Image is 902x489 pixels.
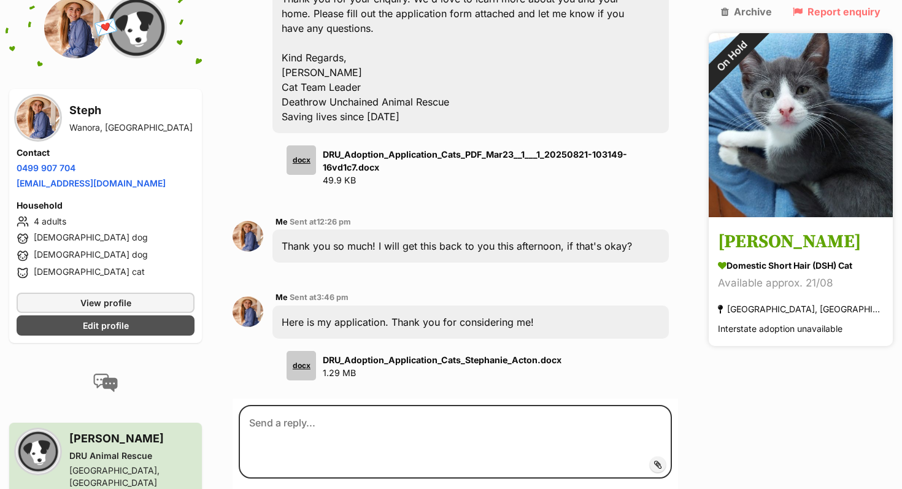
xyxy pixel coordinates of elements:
[709,207,893,220] a: On Hold
[17,266,195,280] li: [DEMOGRAPHIC_DATA] cat
[692,17,771,96] div: On Hold
[17,293,195,313] a: View profile
[17,163,75,173] a: 0499 907 704
[17,96,60,139] img: Steph profile pic
[323,149,627,172] strong: DRU_Adoption_Application_Cats_PDF_Mar23__1___1_20250821-103149-16vd1c7.docx
[17,315,195,336] a: Edit profile
[290,217,351,226] span: Sent at
[718,301,884,318] div: [GEOGRAPHIC_DATA], [GEOGRAPHIC_DATA]
[276,293,288,302] span: Me
[718,229,884,256] h3: [PERSON_NAME]
[282,351,316,380] a: docx
[276,217,288,226] span: Me
[317,293,349,302] span: 3:46 pm
[93,374,118,392] img: conversation-icon-4a6f8262b818ee0b60e3300018af0b2d0b884aa5de6e9bcb8d3d4eeb1a70a7c4.svg
[290,293,349,302] span: Sent at
[69,102,193,119] h3: Steph
[323,368,356,378] span: 1.29 MB
[83,319,129,332] span: Edit profile
[287,351,316,380] div: docx
[69,450,195,462] div: DRU Animal Rescue
[69,464,195,489] div: [GEOGRAPHIC_DATA], [GEOGRAPHIC_DATA]
[709,33,893,217] img: Vinnie
[721,6,772,17] a: Archive
[17,231,195,246] li: [DEMOGRAPHIC_DATA] dog
[793,6,881,17] a: Report enquiry
[69,121,193,134] div: Wanora, [GEOGRAPHIC_DATA]
[17,248,195,263] li: [DEMOGRAPHIC_DATA] dog
[317,217,351,226] span: 12:26 pm
[282,145,316,187] a: docx
[17,199,195,212] h4: Household
[718,275,884,292] div: Available approx. 21/08
[323,175,356,185] span: 49.9 KB
[272,306,669,339] div: Here is my application. Thank you for considering me!
[233,296,263,327] img: Steph profile pic
[272,229,669,263] div: Thank you so much! I will get this back to you this afternoon, if that's okay?
[69,430,195,447] h3: [PERSON_NAME]
[323,355,561,365] strong: DRU_Adoption_Application_Cats_Stephanie_Acton.docx
[287,145,316,175] div: docx
[17,178,166,188] a: [EMAIL_ADDRESS][DOMAIN_NAME]
[718,260,884,272] div: Domestic Short Hair (DSH) Cat
[17,430,60,473] img: DRU Animal Rescue profile pic
[718,324,842,334] span: Interstate adoption unavailable
[17,147,195,159] h4: Contact
[233,221,263,252] img: Steph profile pic
[92,14,120,40] span: 💌
[80,296,131,309] span: View profile
[709,220,893,347] a: [PERSON_NAME] Domestic Short Hair (DSH) Cat Available approx. 21/08 [GEOGRAPHIC_DATA], [GEOGRAPHI...
[17,214,195,229] li: 4 adults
